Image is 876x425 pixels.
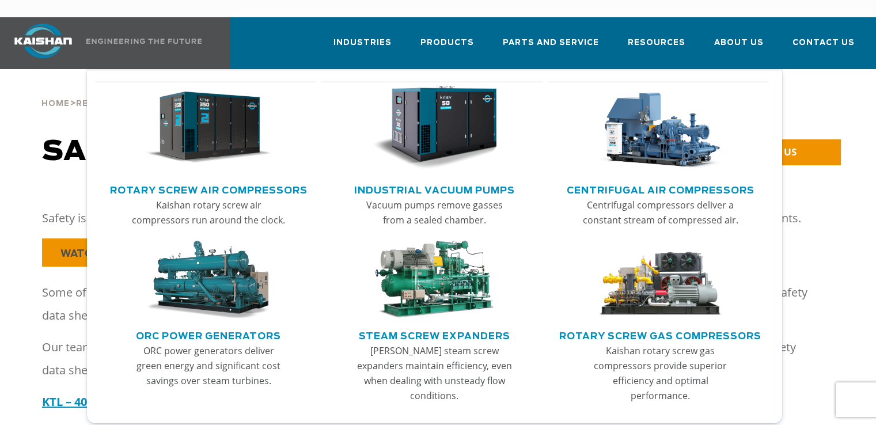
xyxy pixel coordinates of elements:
span: Industries [333,36,392,50]
a: Products [420,28,474,67]
a: Rotary Screw Air Compressors [110,180,308,198]
p: Safety is our first priority here at [GEOGRAPHIC_DATA]. Our products are engineered to keep worke... [42,207,813,230]
img: thumb-Steam-Screw-Expanders [372,241,497,318]
span: WATCH VIDEO [60,249,135,259]
p: Centrifugal compressors deliver a constant stream of compressed air. [583,198,738,227]
span: Safety Data Sheets [42,138,490,166]
img: thumb-Centrifugal-Air-Compressors [598,86,723,170]
span: Parts and Service [503,36,599,50]
span: Products [420,36,474,50]
a: Resources [628,28,685,67]
a: Centrifugal Air Compressors [567,180,754,198]
a: Steam Screw Expanders [359,326,510,343]
span: Resources [628,36,685,50]
p: Kaishan rotary screw gas compressors provide superior efficiency and optimal performance. [583,343,738,403]
span: About Us [714,36,764,50]
div: > > > [41,69,339,113]
a: About Us [714,28,764,67]
img: Engineering the future [86,39,202,44]
p: ORC power generators deliver green energy and significant cost savings over steam turbines. [131,343,286,388]
p: Our team is more than happy to provide you with any safety data sheets or additional safety infor... [42,336,813,382]
img: thumb-Rotary-Screw-Air-Compressors [146,86,271,170]
span: Contact Us [792,36,855,50]
span: Home [41,100,70,108]
span: Resources [76,100,134,108]
a: Resources [76,98,134,108]
img: thumb-ORC-Power-Generators [146,241,271,318]
a: Parts and Service [503,28,599,67]
img: thumb-Industrial-Vacuum-Pumps [372,86,497,170]
img: thumb-Rotary-Screw-Gas-Compressors [598,241,723,318]
span: Some of our chemical products are potentially hazardous, although it’s absolutely possible to wor... [42,284,807,323]
a: KTL – 4000 Semi-Synthetic Compressor Lubricant [42,394,318,409]
a: Rotary Screw Gas Compressors [559,326,761,343]
a: Industries [333,28,392,67]
p: Kaishan rotary screw air compressors run around the clock. [131,198,286,227]
p: [PERSON_NAME] steam screw expanders maintain efficiency, even when dealing with unsteady flow con... [357,343,512,403]
a: ORC Power Generators [136,326,281,343]
a: Industrial Vacuum Pumps [354,180,515,198]
a: WATCH VIDEO [42,238,186,267]
p: Vacuum pumps remove gasses from a sealed chamber. [357,198,512,227]
a: Home [41,98,70,108]
a: Contact Us [792,28,855,67]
